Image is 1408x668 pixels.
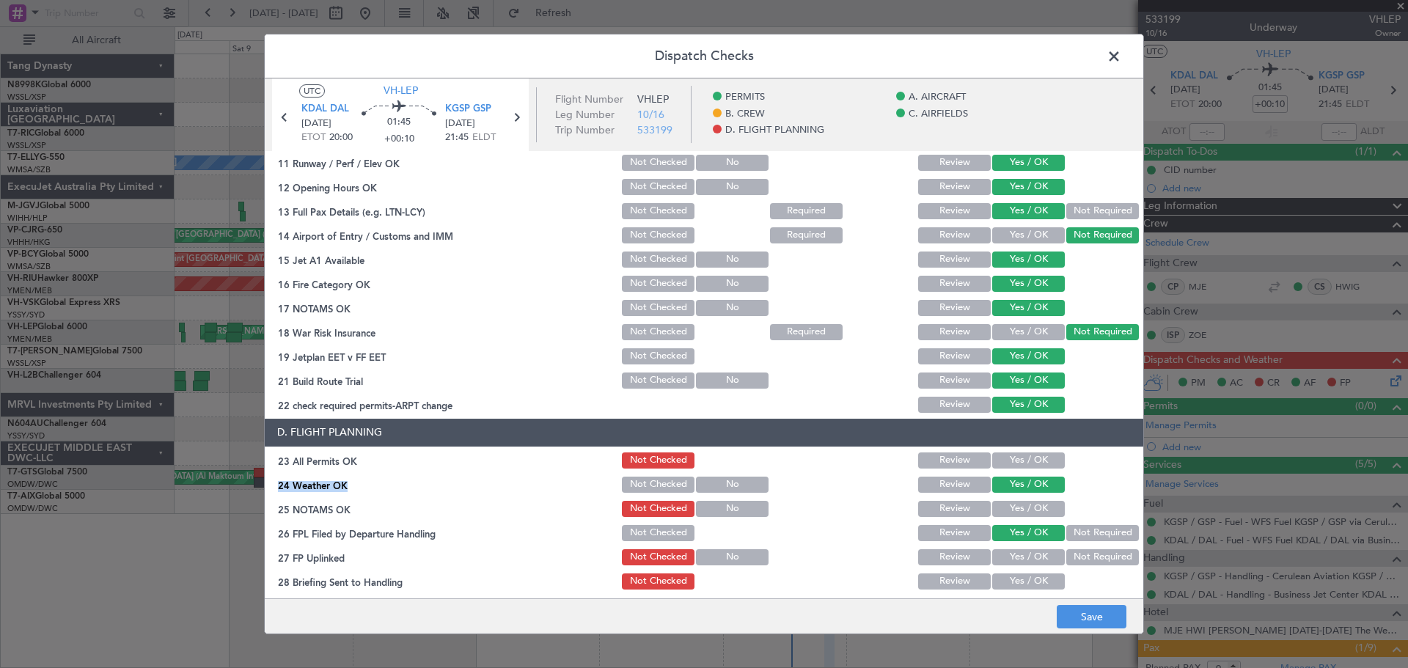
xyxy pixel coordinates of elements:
header: Dispatch Checks [265,34,1143,78]
button: Not Required [1066,203,1139,219]
button: Not Required [1066,525,1139,541]
button: Not Required [1066,324,1139,340]
button: Not Required [1066,549,1139,565]
button: Not Required [1066,227,1139,243]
